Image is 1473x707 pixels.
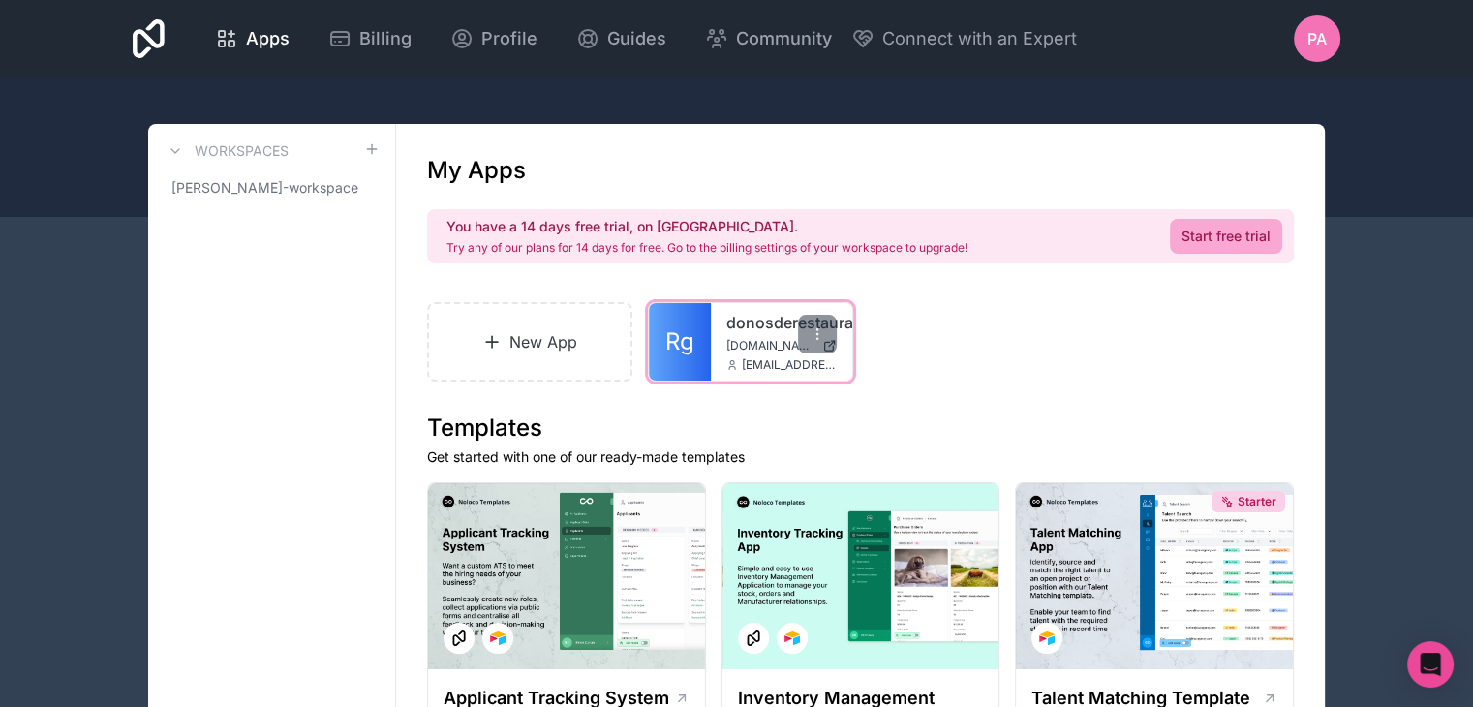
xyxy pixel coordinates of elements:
a: Profile [435,17,553,60]
span: Starter [1238,494,1276,509]
img: Airtable Logo [784,630,800,646]
a: [DOMAIN_NAME] [726,338,837,353]
a: Apps [199,17,305,60]
a: Guides [561,17,682,60]
p: Try any of our plans for 14 days for free. Go to the billing settings of your workspace to upgrade! [446,240,967,256]
a: donosderestaurantes [726,311,837,334]
img: Airtable Logo [1039,630,1055,646]
a: Rg [649,303,711,381]
img: Airtable Logo [490,630,506,646]
span: Guides [607,25,666,52]
button: Connect with an Expert [851,25,1077,52]
span: [EMAIL_ADDRESS][DOMAIN_NAME] [742,357,837,373]
a: Billing [313,17,427,60]
a: Community [690,17,847,60]
span: Profile [481,25,537,52]
a: Workspaces [164,139,289,163]
span: Community [736,25,832,52]
span: Connect with an Expert [882,25,1077,52]
span: PA [1307,27,1327,50]
h1: Templates [427,413,1294,444]
span: Rg [665,326,694,357]
a: [PERSON_NAME]-workspace [164,170,380,205]
a: New App [427,302,632,382]
a: Start free trial [1170,219,1282,254]
span: [PERSON_NAME]-workspace [171,178,358,198]
span: Apps [246,25,290,52]
h3: Workspaces [195,141,289,161]
h1: My Apps [427,155,526,186]
span: Billing [359,25,412,52]
p: Get started with one of our ready-made templates [427,447,1294,467]
div: Open Intercom Messenger [1407,641,1454,688]
span: [DOMAIN_NAME] [726,338,814,353]
h2: You have a 14 days free trial, on [GEOGRAPHIC_DATA]. [446,217,967,236]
